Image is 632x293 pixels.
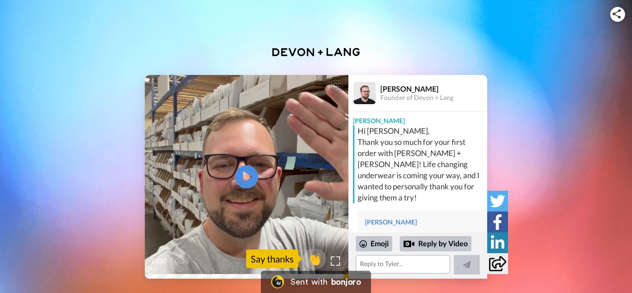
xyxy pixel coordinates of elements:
span: 0:00 [151,256,167,267]
div: [PERSON_NAME] [365,218,480,227]
a: Bonjoro LogoSent withbonjoro [261,271,371,293]
div: [PERSON_NAME] [380,84,487,93]
img: Bonjoro Logo [271,275,284,288]
div: Hi [PERSON_NAME], Thank you so much for your first order with [PERSON_NAME] + [PERSON_NAME]! Life... [358,125,485,203]
div: Emoji [356,236,392,251]
span: / [169,256,173,267]
img: Profile Image [353,82,376,104]
div: [PERSON_NAME] [348,112,487,125]
span: 0:36 [174,256,191,267]
div: Say thanks [246,249,298,268]
span: 👏 [303,251,326,266]
div: bonjoro [331,278,361,286]
div: Reply by Video [403,238,415,249]
img: logo [265,43,367,61]
div: Reply by Video [400,236,471,252]
div: Sent with [291,278,328,286]
div: CC [331,81,343,90]
img: Full screen [331,256,340,266]
img: ic_share.svg [613,9,621,19]
button: 👏 [303,249,326,269]
div: Hello [PERSON_NAME], [365,231,480,241]
div: Founder of Devon + Lang [380,94,487,102]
